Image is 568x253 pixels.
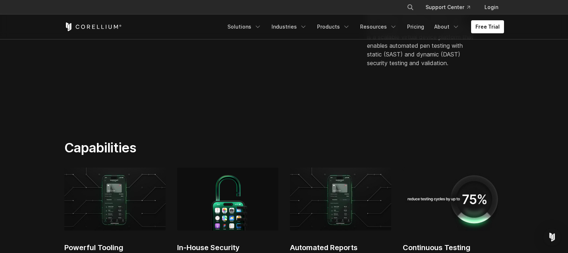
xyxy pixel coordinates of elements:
[64,168,166,231] img: powerful_tooling
[404,1,417,14] button: Search
[64,22,122,31] a: Corellium Home
[223,20,504,33] div: Navigation Menu
[356,20,401,33] a: Resources
[471,20,504,33] a: Free Trial
[403,168,504,231] img: automated-testing-1
[64,140,353,156] h2: Capabilities
[267,20,311,33] a: Industries
[479,1,504,14] a: Login
[290,242,391,253] h2: Automated Reports
[177,168,278,231] img: inhouse-security
[403,242,504,253] h2: Continuous Testing
[290,168,391,231] img: powerful_tooling
[177,242,278,253] h2: In-House Security
[64,242,166,253] h2: Powerful Tooling
[430,20,464,33] a: About
[313,20,354,33] a: Products
[398,1,504,14] div: Navigation Menu
[403,20,428,33] a: Pricing
[420,1,476,14] a: Support Center
[223,20,266,33] a: Solutions
[543,228,561,246] div: Open Intercom Messenger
